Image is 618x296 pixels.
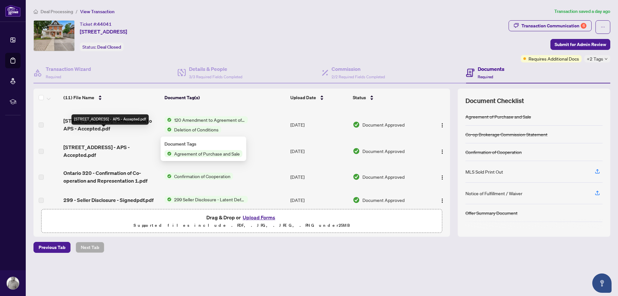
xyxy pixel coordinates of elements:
[440,149,445,154] img: Logo
[42,209,442,233] span: Drag & Drop orUpload FormsSupported files include .PDF, .JPG, .JPEG, .PNG under25MB
[465,209,518,216] div: Offer Summary Document
[437,119,447,130] button: Logo
[164,140,242,148] div: Document Tags
[465,148,522,156] div: Confirmation of Cooperation
[288,138,350,164] td: [DATE]
[164,196,248,203] button: Status Icon299 Seller Disclosure - Latent Defect(s)
[362,196,405,204] span: Document Approved
[97,44,121,50] span: Deal Closed
[34,21,74,51] img: IMG-S12216807_1.jpg
[437,195,447,205] button: Logo
[362,121,405,128] span: Document Approved
[172,116,248,123] span: 120 Amendment to Agreement of Purchase and Sale
[465,113,531,120] div: Agreement of Purchase and Sale
[189,74,242,79] span: 3/3 Required Fields Completed
[604,57,608,61] span: down
[172,196,248,203] span: 299 Seller Disclosure - Latent Defect(s)
[362,148,405,155] span: Document Approved
[350,89,428,107] th: Status
[45,222,438,229] p: Supported files include .PDF, .JPG, .JPEG, .PNG under 25 MB
[465,190,522,197] div: Notice of Fulfillment / Waiver
[465,96,524,105] span: Document Checklist
[440,123,445,128] img: Logo
[164,126,172,133] img: Status Icon
[332,74,385,79] span: 2/2 Required Fields Completed
[63,196,154,204] span: 299 - Seller Disclosure - Signedpdf.pdf
[76,8,78,15] li: /
[61,89,162,107] th: (11) File Name
[97,21,112,27] span: 44041
[80,43,124,51] div: Status:
[172,126,221,133] span: Deletion of Conditions
[80,20,112,28] div: Ticket #:
[63,117,159,132] span: [STREET_ADDRESS] - Amendment to APS - Accepted.pdf
[288,164,350,190] td: [DATE]
[478,74,493,79] span: Required
[555,39,606,50] span: Submit for Admin Review
[587,55,603,62] span: +2 Tags
[46,74,61,79] span: Required
[592,273,612,293] button: Open asap
[353,173,360,180] img: Document Status
[332,65,385,73] h4: Commission
[241,213,277,222] button: Upload Forms
[437,146,447,156] button: Logo
[80,9,115,14] span: View Transaction
[288,89,350,107] th: Upload Date
[164,173,172,180] img: Status Icon
[440,175,445,180] img: Logo
[353,94,366,101] span: Status
[63,143,159,159] span: [STREET_ADDRESS] - APS - Accepted.pdf
[7,277,19,289] img: Profile Icon
[71,114,149,125] div: [STREET_ADDRESS] - APS - Accepted.pdf
[189,65,242,73] h4: Details & People
[478,65,504,73] h4: Documents
[206,213,277,222] span: Drag & Drop or
[529,55,579,62] span: Requires Additional Docs
[465,131,548,138] div: Co-op Brokerage Commission Statement
[601,25,605,29] span: ellipsis
[164,150,172,157] img: Status Icon
[465,168,503,175] div: MLS Sold Print Out
[288,111,350,138] td: [DATE]
[509,20,592,31] button: Transaction Communication6
[164,196,172,203] img: Status Icon
[5,5,21,17] img: logo
[63,169,159,185] span: Ontario 320 - Confirmation of Co-operation and Representation 1.pdf
[172,150,242,157] span: Agreement of Purchase and Sale
[33,9,38,14] span: home
[46,65,91,73] h4: Transaction Wizard
[353,121,360,128] img: Document Status
[164,173,233,180] button: Status IconConfirmation of Cooperation
[288,190,350,210] td: [DATE]
[162,89,288,107] th: Document Tag(s)
[164,116,172,123] img: Status Icon
[76,242,104,253] button: Next Tab
[33,242,70,253] button: Previous Tab
[353,148,360,155] img: Document Status
[39,242,65,253] span: Previous Tab
[164,116,248,133] button: Status Icon120 Amendment to Agreement of Purchase and SaleStatus IconDeletion of Conditions
[554,8,610,15] article: Transaction saved a day ago
[362,173,405,180] span: Document Approved
[63,94,94,101] span: (11) File Name
[440,198,445,203] img: Logo
[290,94,316,101] span: Upload Date
[521,21,586,31] div: Transaction Communication
[437,172,447,182] button: Logo
[41,9,73,14] span: Deal Processing
[550,39,610,50] button: Submit for Admin Review
[581,23,586,29] div: 6
[353,196,360,204] img: Document Status
[172,173,233,180] span: Confirmation of Cooperation
[80,28,127,35] span: [STREET_ADDRESS]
